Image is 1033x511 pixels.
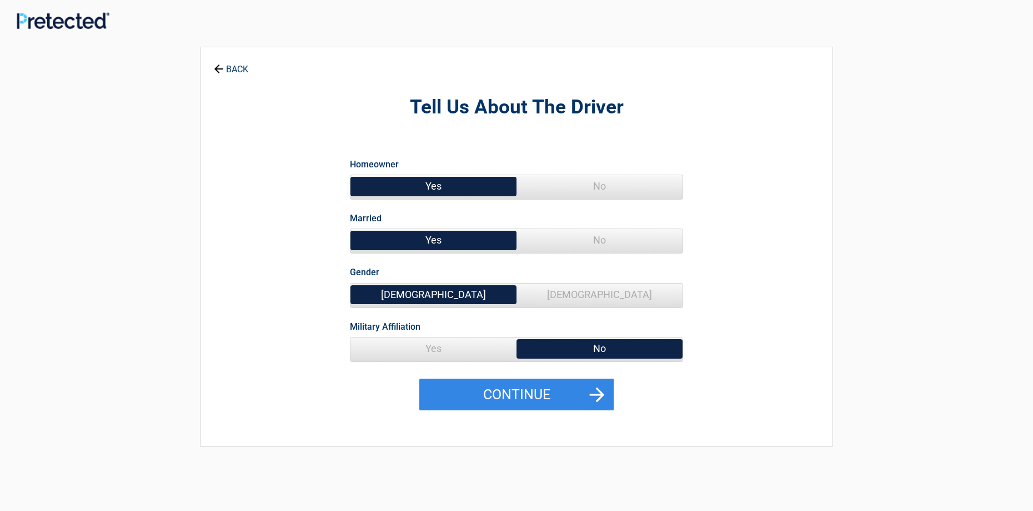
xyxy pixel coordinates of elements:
img: Main Logo [17,12,109,29]
span: Yes [350,338,516,360]
a: BACK [212,54,250,74]
label: Homeowner [350,157,399,172]
span: No [516,175,683,197]
span: No [516,229,683,251]
label: Military Affiliation [350,319,420,334]
span: No [516,338,683,360]
span: [DEMOGRAPHIC_DATA] [350,284,516,306]
span: [DEMOGRAPHIC_DATA] [516,284,683,306]
span: Yes [350,229,516,251]
button: Continue [419,379,614,411]
span: Yes [350,175,516,197]
h2: Tell Us About The Driver [262,95,771,121]
label: Married [350,211,382,226]
label: Gender [350,265,379,280]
